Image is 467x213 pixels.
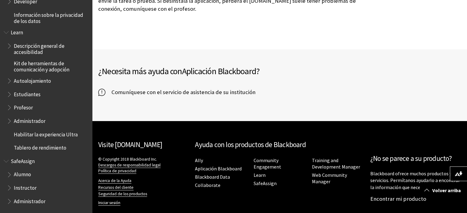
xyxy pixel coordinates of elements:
[420,185,467,196] a: Volver arriba
[370,170,461,191] p: Blackboard ofrece muchos productos y servicios. Permítanos ayudarlo a encontrar la información qu...
[14,10,88,24] span: Información sobre la privacidad de los datos
[14,58,88,73] span: Kit de herramientas de comunicación y adopción
[4,27,88,153] nav: Book outline for Blackboard Learn Help
[14,143,66,151] span: Tablero de rendimiento
[105,88,255,97] span: Comuníquese con el servicio de asistencia de su institución
[98,162,161,168] a: Descargos de responsabilidad legal
[98,191,147,197] a: Seguridad de los productos
[14,116,45,124] span: Administrador
[14,41,88,55] span: Descripción general de accesibilidad
[98,65,280,78] h2: ¿Necesita más ayuda con ?
[14,76,51,84] span: Autoalojamiento
[370,153,461,164] h2: ¿No se parece a su producto?
[98,200,120,206] a: Iniciar sesión
[98,185,134,190] a: Recursos del cliente
[195,182,220,188] a: Collaborate
[195,165,242,172] a: Aplicación Blackboard
[14,89,41,97] span: Estudiantes
[253,180,276,187] a: SafeAssign
[312,172,347,185] a: Web Community Manager
[98,178,131,184] a: Acerca de la Ayuda
[98,140,162,149] a: Visite [DOMAIN_NAME]
[14,183,37,191] span: Instructor
[195,174,230,180] a: Blackboard Data
[14,196,45,204] span: Administrador
[98,88,255,97] a: Comuníquese con el servicio de asistencia de su institución
[14,169,31,178] span: Alumno
[14,129,78,138] span: Habilitar la experiencia Ultra
[4,156,88,207] nav: Book outline for Blackboard SafeAssign
[11,156,35,164] span: SafeAssign
[312,157,360,170] a: Training and Development Manager
[253,157,281,170] a: Community Engagement
[182,66,256,77] span: Aplicación Blackboard
[98,168,136,174] a: Política de privacidad
[253,172,265,178] a: Learn
[370,195,426,202] a: Encontrar mi producto
[195,157,203,164] a: Ally
[14,102,33,111] span: Profesor
[98,156,189,174] p: © Copyright 2018 Blackboard Inc.
[195,139,364,150] h2: Ayuda con los productos de Blackboard
[11,27,23,36] span: Learn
